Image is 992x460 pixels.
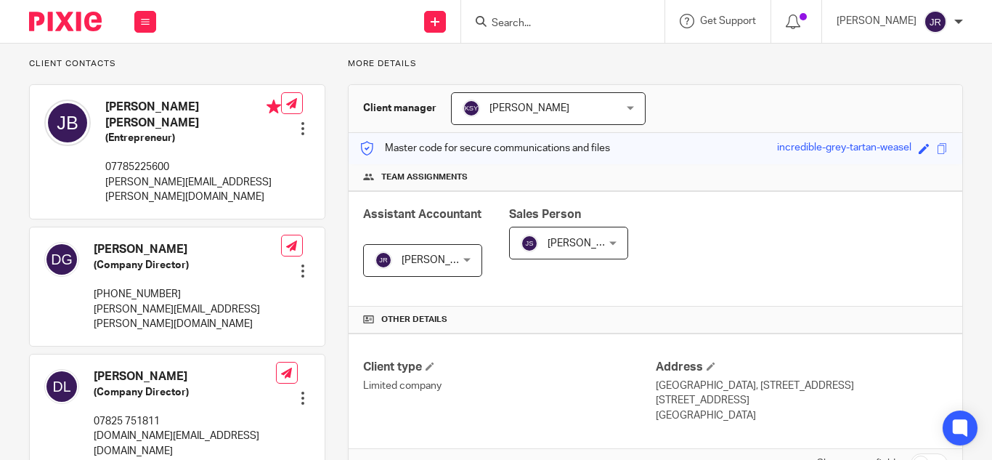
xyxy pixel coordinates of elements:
p: [PERSON_NAME][EMAIL_ADDRESS][PERSON_NAME][DOMAIN_NAME] [94,302,281,332]
div: incredible-grey-tartan-weasel [777,140,911,157]
input: Search [490,17,621,31]
span: Assistant Accountant [363,209,481,220]
p: More details [348,58,963,70]
span: Team assignments [381,172,468,183]
h3: Client manager [363,101,436,116]
img: Pixie [29,12,102,31]
img: svg%3E [44,242,79,277]
span: [PERSON_NAME] [402,255,481,265]
span: [PERSON_NAME] [489,103,569,113]
p: [GEOGRAPHIC_DATA], [STREET_ADDRESS] [656,379,948,393]
i: Primary [267,100,281,114]
img: svg%3E [44,369,79,404]
p: [PERSON_NAME][EMAIL_ADDRESS][PERSON_NAME][DOMAIN_NAME] [105,175,281,205]
p: 07825 751811 [94,414,276,429]
h4: [PERSON_NAME] [PERSON_NAME] [105,100,281,131]
h5: (Company Director) [94,258,281,273]
h4: [PERSON_NAME] [94,369,276,384]
h4: Client type [363,360,655,375]
img: svg%3E [44,100,91,146]
img: svg%3E [463,100,480,117]
span: Other details [381,314,447,326]
h5: (Entrepreneur) [105,131,281,145]
p: Limited company [363,379,655,393]
img: svg%3E [375,251,392,269]
p: [DOMAIN_NAME][EMAIL_ADDRESS][DOMAIN_NAME] [94,429,276,459]
p: Client contacts [29,58,325,70]
img: svg%3E [924,10,947,33]
p: [STREET_ADDRESS] [656,393,948,408]
p: [PHONE_NUMBER] [94,287,281,302]
p: 07785225600 [105,160,281,174]
h4: [PERSON_NAME] [94,242,281,257]
p: Master code for secure communications and files [359,141,610,156]
img: svg%3E [521,235,538,252]
span: [PERSON_NAME] [548,238,627,249]
h5: (Company Director) [94,385,276,400]
h4: Address [656,360,948,375]
p: [GEOGRAPHIC_DATA] [656,408,948,423]
span: Sales Person [509,209,581,220]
